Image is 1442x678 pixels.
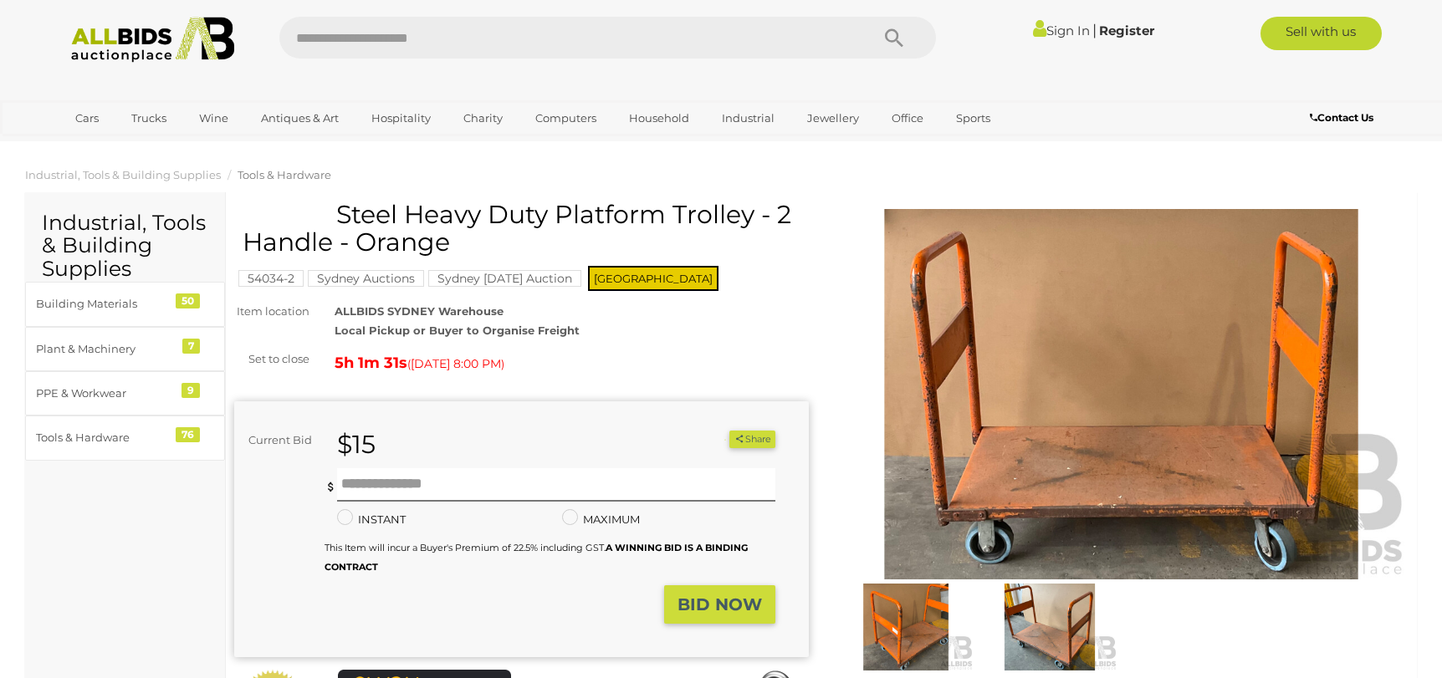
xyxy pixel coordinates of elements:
mark: Sydney [DATE] Auction [428,270,581,287]
strong: Local Pickup or Buyer to Organise Freight [335,324,580,337]
div: Current Bid [234,431,325,450]
a: Antiques & Art [250,105,350,132]
div: 50 [176,293,200,308]
a: Jewellery [796,105,870,132]
button: BID NOW [664,585,775,624]
a: Sign In [1033,23,1090,38]
a: Industrial [711,105,785,132]
div: Building Materials [36,294,174,314]
a: Industrial, Tools & Building Supplies [25,168,221,181]
img: Allbids.com.au [62,17,243,63]
button: Search [852,17,936,59]
mark: Sydney Auctions [308,270,424,287]
span: [GEOGRAPHIC_DATA] [588,266,718,291]
a: Tools & Hardware [238,168,331,181]
span: | [1092,21,1097,39]
a: Plant & Machinery 7 [25,327,225,371]
a: Building Materials 50 [25,282,225,326]
div: Tools & Hardware [36,428,174,447]
a: Trucks [120,105,177,132]
button: Share [729,431,775,448]
a: Computers [524,105,607,132]
a: Office [881,105,934,132]
a: Contact Us [1310,109,1378,127]
a: [GEOGRAPHIC_DATA] [64,132,205,160]
mark: 54034-2 [238,270,304,287]
div: Set to close [222,349,322,369]
div: Plant & Machinery [36,339,174,359]
div: 9 [182,383,200,398]
img: Steel Heavy Duty Platform Trolley - 2 Handle - Orange [834,209,1409,579]
strong: $15 [337,429,376,460]
div: PPE & Workwear [36,384,174,403]
a: Sports [945,105,1001,132]
a: Wine [188,105,239,132]
strong: 5h 1m 31s [335,354,407,372]
a: Register [1099,23,1154,38]
b: Contact Us [1310,111,1373,124]
div: 7 [182,339,200,354]
a: Sydney Auctions [308,272,424,285]
div: Item location [222,302,322,321]
label: MAXIMUM [562,510,640,529]
strong: ALLBIDS SYDNEY Warehouse [335,304,504,318]
a: Hospitality [360,105,442,132]
img: Steel Heavy Duty Platform Trolley - 2 Handle - Orange [838,584,974,670]
label: INSTANT [337,510,406,529]
a: Sell with us [1260,17,1382,50]
span: [DATE] 8:00 PM [411,356,501,371]
a: Cars [64,105,110,132]
small: This Item will incur a Buyer's Premium of 22.5% including GST. [325,542,748,573]
h2: Industrial, Tools & Building Supplies [42,212,208,281]
a: Household [618,105,700,132]
a: PPE & Workwear 9 [25,371,225,415]
a: Sydney [DATE] Auction [428,272,581,285]
div: 76 [176,427,200,442]
h1: Steel Heavy Duty Platform Trolley - 2 Handle - Orange [243,201,805,256]
strong: BID NOW [678,594,762,614]
img: Steel Heavy Duty Platform Trolley - 2 Handle - Orange [982,584,1117,670]
span: ( ) [407,357,504,370]
a: 54034-2 [238,272,304,285]
a: Charity [453,105,514,132]
li: Watch this item [710,431,727,448]
a: Tools & Hardware 76 [25,415,225,460]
